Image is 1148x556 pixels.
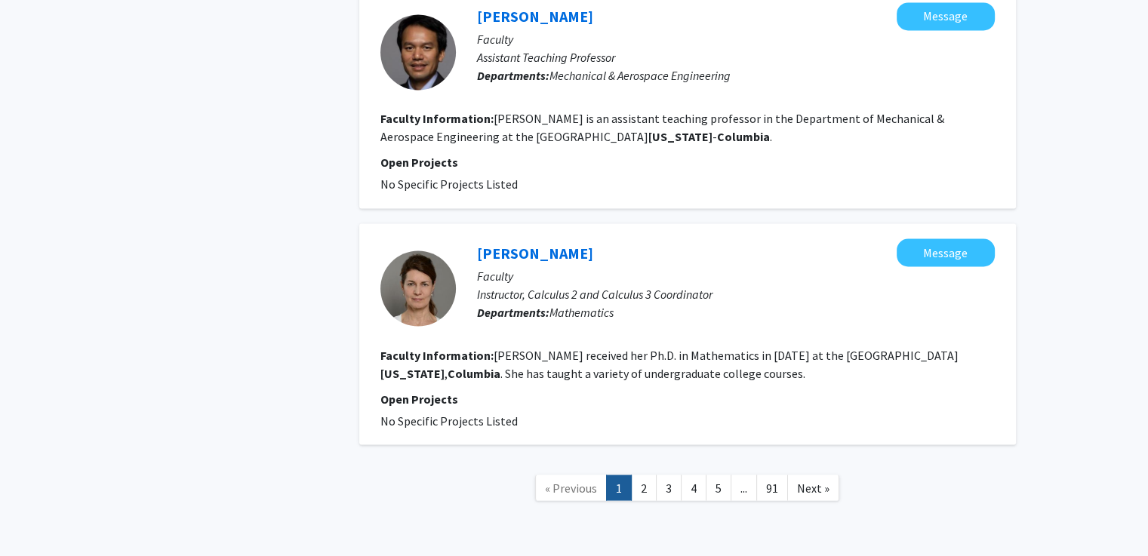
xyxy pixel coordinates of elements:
[549,68,731,83] span: Mechanical & Aerospace Engineering
[549,304,614,319] span: Mathematics
[380,413,518,428] span: No Specific Projects Listed
[448,365,500,380] b: Columbia
[545,480,597,495] span: « Previous
[11,488,64,545] iframe: Chat
[897,238,995,266] button: Message Elena Koucherik
[359,459,1016,521] nav: Page navigation
[681,475,706,501] a: 4
[477,48,995,66] p: Assistant Teaching Professor
[787,475,839,501] a: Next
[477,304,549,319] b: Departments:
[477,243,593,262] a: [PERSON_NAME]
[380,111,494,126] b: Faculty Information:
[631,475,657,501] a: 2
[380,347,494,362] b: Faculty Information:
[477,7,593,26] a: [PERSON_NAME]
[535,475,607,501] a: Previous Page
[380,347,959,380] fg-read-more: [PERSON_NAME] received her Ph.D. in Mathematics in [DATE] at the [GEOGRAPHIC_DATA] , . She has ta...
[477,266,995,284] p: Faculty
[380,153,995,171] p: Open Projects
[477,30,995,48] p: Faculty
[706,475,731,501] a: 5
[897,2,995,30] button: Message Huy Nguyen
[656,475,682,501] a: 3
[717,129,770,144] b: Columbia
[380,177,518,192] span: No Specific Projects Listed
[797,480,829,495] span: Next »
[740,480,747,495] span: ...
[648,129,712,144] b: [US_STATE]
[477,68,549,83] b: Departments:
[756,475,788,501] a: 91
[606,475,632,501] a: 1
[477,284,995,303] p: Instructor, Calculus 2 and Calculus 3 Coordinator
[380,111,944,144] fg-read-more: [PERSON_NAME] is an assistant teaching professor in the Department of Mechanical & Aerospace Engi...
[380,389,995,407] p: Open Projects
[380,365,445,380] b: [US_STATE]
